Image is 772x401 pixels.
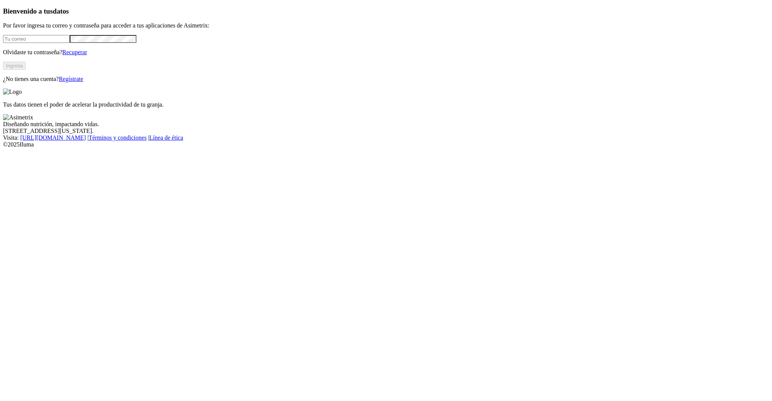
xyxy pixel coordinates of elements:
[3,128,769,134] div: [STREET_ADDRESS][US_STATE].
[3,114,33,121] img: Asimetrix
[53,7,69,15] span: datos
[149,134,183,141] a: Línea de ética
[3,134,769,141] div: Visita : | |
[3,101,769,108] p: Tus datos tienen el poder de acelerar la productividad de tu granja.
[3,22,769,29] p: Por favor ingresa tu correo y contraseña para acceder a tus aplicaciones de Asimetrix:
[3,121,769,128] div: Diseñando nutrición, impactando vidas.
[3,62,26,70] button: Ingresa
[62,49,87,55] a: Recuperar
[3,76,769,82] p: ¿No tienes una cuenta?
[3,35,70,43] input: Tu correo
[3,141,769,148] div: © 2025 Iluma
[59,76,83,82] a: Regístrate
[3,7,769,15] h3: Bienvenido a tus
[89,134,147,141] a: Términos y condiciones
[20,134,86,141] a: [URL][DOMAIN_NAME]
[3,88,22,95] img: Logo
[3,49,769,56] p: Olvidaste tu contraseña?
